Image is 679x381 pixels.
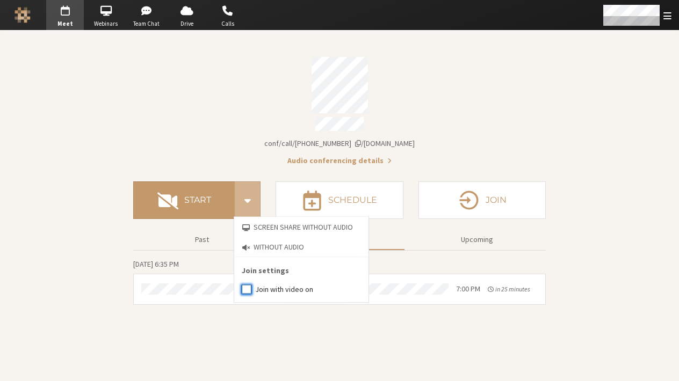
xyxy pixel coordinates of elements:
[184,196,211,204] h4: Start
[652,353,671,373] iframe: Chat
[87,19,125,28] span: Webinars
[234,217,369,237] button: Screen share without audio
[234,237,369,257] button: Without audio
[328,196,377,204] h4: Schedule
[255,284,362,295] label: Join with video on
[418,181,546,219] button: Join
[412,230,542,249] button: Upcoming
[137,230,267,249] button: Past
[456,283,480,295] div: 7:00 PM
[133,259,179,269] span: [DATE] 6:35 PM
[287,155,392,166] button: Audio conferencing details
[486,196,507,204] h4: Join
[264,138,415,148] span: Copy my meeting room link
[168,19,206,28] span: Drive
[133,49,546,166] section: Account details
[128,19,165,28] span: Team Chat
[46,19,84,28] span: Meet
[235,181,261,219] div: Start conference options
[133,258,546,305] section: Today's Meetings
[133,181,235,219] button: Start
[242,265,361,276] p: Join settings
[495,285,530,293] span: in 25 minutes
[276,181,403,219] button: Schedule
[15,7,31,23] img: Iotum
[264,138,415,149] button: Copy my meeting room linkCopy my meeting room link
[209,19,247,28] span: Calls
